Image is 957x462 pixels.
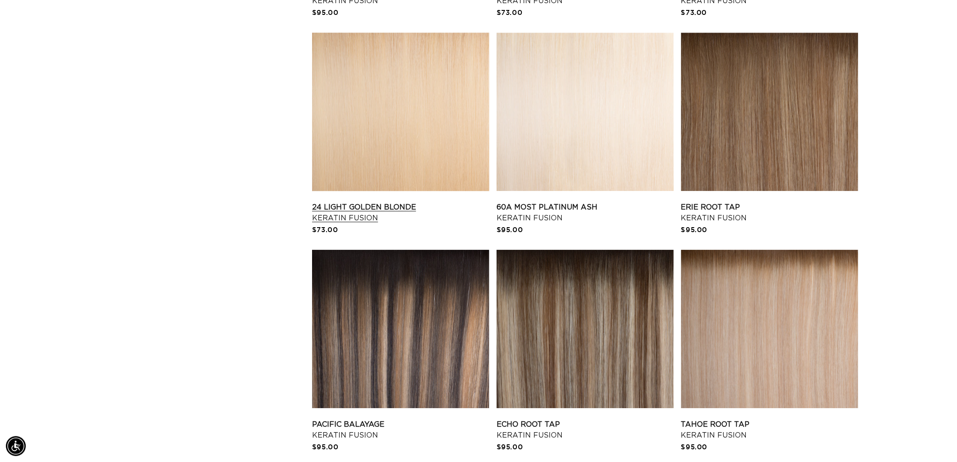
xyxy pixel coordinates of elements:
[681,202,858,224] a: Erie Root Tap Keratin Fusion
[681,419,858,441] a: Tahoe Root Tap Keratin Fusion
[497,419,674,441] a: Echo Root Tap Keratin Fusion
[831,364,957,462] iframe: Chat Widget
[497,202,674,224] a: 60A Most Platinum Ash Keratin Fusion
[312,419,489,441] a: Pacific Balayage Keratin Fusion
[6,436,26,456] div: Accessibility Menu
[312,202,489,224] a: 24 Light Golden Blonde Keratin Fusion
